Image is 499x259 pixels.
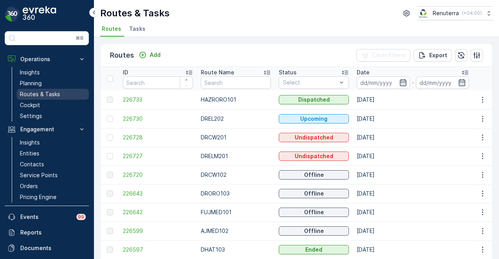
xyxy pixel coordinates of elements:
span: Tasks [129,25,145,33]
p: Insights [20,69,40,76]
button: Add [136,50,164,60]
p: Entities [20,150,39,157]
a: Entities [17,148,89,159]
a: Routes & Tasks [17,89,89,100]
p: ID [123,69,128,76]
div: Toggle Row Selected [107,116,113,122]
p: DRELM201 [201,152,271,160]
p: DRCW102 [201,171,271,179]
p: Engagement [20,125,73,133]
div: Toggle Row Selected [107,190,113,197]
p: DREL202 [201,115,271,123]
p: Undispatched [295,134,333,141]
p: Documents [20,244,86,252]
p: DHAT103 [201,246,271,254]
td: [DATE] [353,90,473,109]
td: [DATE] [353,240,473,259]
a: Planning [17,78,89,89]
button: Offline [279,226,349,236]
p: - [412,78,414,87]
p: Status [279,69,297,76]
div: Toggle Row Selected [107,97,113,103]
a: Contacts [17,159,89,170]
p: ⌘B [76,35,83,41]
button: Renuterra(+04:00) [418,6,493,20]
p: Reports [20,229,86,236]
p: Date [357,69,370,76]
p: Ended [305,246,322,254]
p: Pricing Engine [20,193,57,201]
a: 226720 [123,171,193,179]
a: Service Points [17,170,89,181]
p: Export [429,51,447,59]
p: AJMED102 [201,227,271,235]
a: Pricing Engine [17,192,89,203]
p: FUJMED101 [201,208,271,216]
p: Planning [20,79,42,87]
a: Reports [5,225,89,240]
td: [DATE] [353,109,473,128]
p: Operations [20,55,73,63]
a: Cockpit [17,100,89,111]
span: Routes [102,25,121,33]
p: Insights [20,139,40,146]
a: Insights [17,137,89,148]
button: Engagement [5,122,89,137]
button: Offline [279,170,349,180]
p: Add [150,51,161,59]
span: 226728 [123,134,193,141]
div: Toggle Row Selected [107,153,113,159]
a: Events99 [5,209,89,225]
a: Insights [17,67,89,78]
p: Orders [20,182,38,190]
button: Upcoming [279,114,349,123]
td: [DATE] [353,147,473,166]
p: Clear Filters [372,51,406,59]
td: [DATE] [353,222,473,240]
p: ( +04:00 ) [462,10,482,16]
p: Routes [110,50,134,61]
p: DRCW201 [201,134,271,141]
a: 226597 [123,246,193,254]
img: logo_dark-DEwI_e13.png [23,6,56,22]
p: Offline [304,227,324,235]
div: Toggle Row Selected [107,247,113,253]
p: Cockpit [20,101,40,109]
p: Dispatched [298,96,330,104]
p: 99 [78,214,84,220]
button: Offline [279,208,349,217]
button: Clear Filters [356,49,411,62]
a: Documents [5,240,89,256]
td: [DATE] [353,166,473,184]
p: Offline [304,171,324,179]
p: Routes & Tasks [100,7,170,19]
p: Upcoming [300,115,327,123]
p: Contacts [20,160,44,168]
img: logo [5,6,20,22]
p: Route Name [201,69,234,76]
a: 226730 [123,115,193,123]
a: 226642 [123,208,193,216]
td: [DATE] [353,184,473,203]
p: Offline [304,208,324,216]
p: Routes & Tasks [20,90,60,98]
button: Ended [279,245,349,254]
button: Undispatched [279,152,349,161]
span: 226727 [123,152,193,160]
button: Dispatched [279,95,349,104]
div: Toggle Row Selected [107,228,113,234]
td: [DATE] [353,203,473,222]
a: 226733 [123,96,193,104]
p: Service Points [20,171,58,179]
td: [DATE] [353,128,473,147]
a: Orders [17,181,89,192]
a: 226599 [123,227,193,235]
a: 226643 [123,190,193,197]
p: Select [283,79,337,86]
a: Settings [17,111,89,122]
p: Settings [20,112,42,120]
